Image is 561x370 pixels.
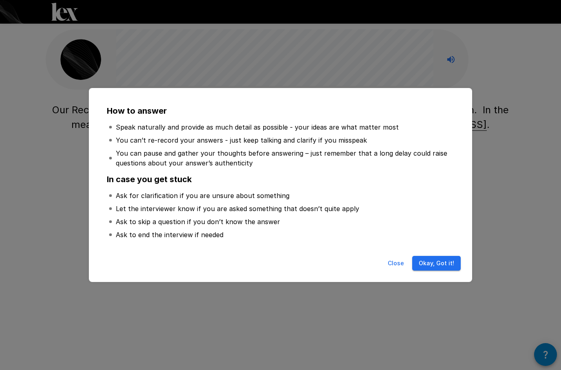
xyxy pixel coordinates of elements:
p: You can’t re-record your answers - just keep talking and clarify if you misspeak [116,135,367,145]
p: Ask for clarification if you are unsure about something [116,191,289,200]
button: Close [383,256,409,271]
p: Speak naturally and provide as much detail as possible - your ideas are what matter most [116,122,399,132]
b: In case you get stuck [107,174,192,184]
p: Ask to skip a question if you don’t know the answer [116,217,280,227]
p: Let the interviewer know if you are asked something that doesn’t quite apply [116,204,359,214]
p: You can pause and gather your thoughts before answering – just remember that a long delay could r... [116,148,453,168]
p: Ask to end the interview if needed [116,230,223,240]
button: Okay, Got it! [412,256,461,271]
b: How to answer [107,106,167,116]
